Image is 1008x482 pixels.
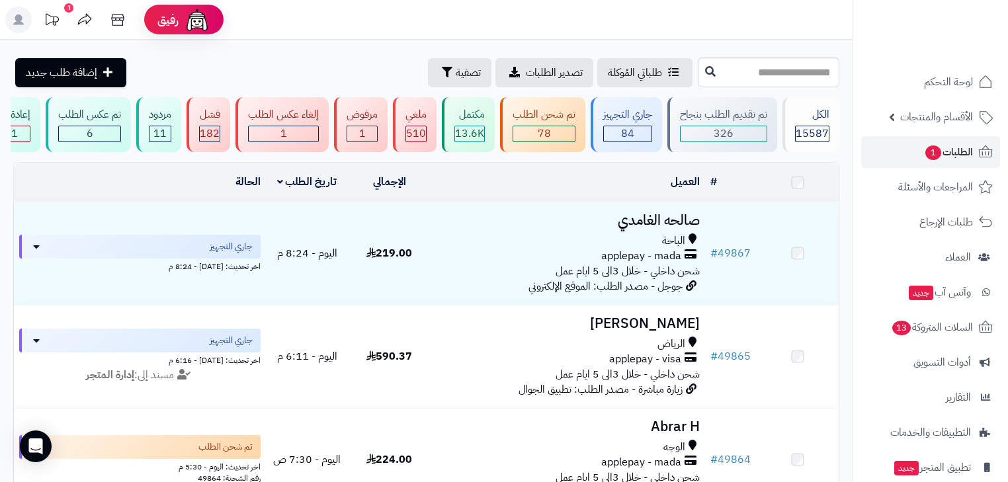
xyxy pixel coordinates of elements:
[366,452,412,467] span: 224.00
[43,97,134,152] a: تم عكس الطلب 6
[280,126,287,141] span: 1
[519,382,683,397] span: زيارة مباشرة - مصدر الطلب: تطبيق الجوال
[436,419,700,434] h3: Abrar H
[898,178,973,196] span: المراجعات والأسئلة
[436,213,700,228] h3: صالحه الغامدي
[331,97,390,152] a: مرفوض 1
[528,278,683,294] span: جوجل - مصدر الطلب: الموقع الإلكتروني
[366,245,412,261] span: 219.00
[861,311,1000,343] a: السلات المتروكة13
[710,348,718,364] span: #
[15,58,126,87] a: إضافة طلب جديد
[861,206,1000,238] a: طلبات الإرجاع
[556,366,700,382] span: شحن داخلي - خلال 3الى 5 ايام عمل
[538,126,551,141] span: 78
[710,174,717,190] a: #
[455,126,484,141] div: 13636
[277,245,337,261] span: اليوم - 8:24 م
[373,174,406,190] a: الإجمالي
[601,455,681,470] span: applepay - mada
[184,7,210,33] img: ai-face.png
[526,65,583,81] span: تصدير الطلبات
[893,458,971,477] span: تطبيق المتجر
[925,145,941,160] span: 1
[347,107,378,122] div: مرفوض
[390,97,439,152] a: ملغي 510
[86,367,134,383] strong: إدارة المتجر
[19,459,261,473] div: اخر تحديث: اليوم - 5:30 م
[861,382,1000,413] a: التقارير
[907,283,971,301] span: وآتس آب
[890,423,971,442] span: التطبيقات والخدمات
[454,107,485,122] div: مكتمل
[924,143,973,161] span: الطلبات
[919,213,973,231] span: طلبات الإرجاع
[556,263,700,279] span: شحن داخلي - خلال 3الى 5 ايام عمل
[249,126,318,141] div: 1
[233,97,331,152] a: إلغاء عكس الطلب 1
[861,276,1000,308] a: وآتس آبجديد
[924,73,973,91] span: لوحة التحكم
[436,316,700,331] h3: [PERSON_NAME]
[248,107,319,122] div: إلغاء عكس الطلب
[796,126,829,141] span: 15587
[621,126,634,141] span: 84
[20,430,52,462] div: Open Intercom Messenger
[861,346,1000,378] a: أدوات التسويق
[153,126,167,141] span: 11
[601,249,681,264] span: applepay - mada
[35,7,68,36] a: تحديثات المنصة
[235,174,261,190] a: الحالة
[406,126,426,141] div: 510
[26,65,97,81] span: إضافة طلب جديد
[366,348,412,364] span: 590.37
[456,65,481,81] span: تصفية
[780,97,842,152] a: الكل15587
[513,107,575,122] div: تم شحن الطلب
[665,97,780,152] a: تم تقديم الطلب بنجاح 326
[597,58,693,87] a: طلباتي المُوكلة
[9,368,271,383] div: مسند إلى:
[710,452,751,467] a: #49864
[149,107,171,122] div: مردود
[909,286,933,300] span: جديد
[199,107,220,122] div: فشل
[273,452,341,467] span: اليوم - 7:30 ص
[891,318,973,337] span: السلات المتروكة
[200,126,220,141] span: 182
[861,417,1000,448] a: التطبيقات والخدمات
[184,97,233,152] a: فشل 182
[662,233,685,249] span: الباحة
[58,107,121,122] div: تم عكس الطلب
[945,248,971,266] span: العملاء
[680,107,767,122] div: تم تقديم الطلب بنجاح
[198,440,253,454] span: تم شحن الطلب
[861,171,1000,203] a: المراجعات والأسئلة
[588,97,665,152] a: جاري التجهيز 84
[946,388,971,407] span: التقارير
[663,440,685,455] span: الوجه
[604,126,651,141] div: 84
[455,126,484,141] span: 13.6K
[157,12,179,28] span: رفيق
[495,58,593,87] a: تصدير الطلبات
[428,58,491,87] button: تصفية
[710,245,751,261] a: #49867
[405,107,427,122] div: ملغي
[671,174,700,190] a: العميل
[59,126,120,141] div: 6
[513,126,575,141] div: 78
[609,352,681,367] span: applepay - visa
[497,97,588,152] a: تم شحن الطلب 78
[277,348,337,364] span: اليوم - 6:11 م
[657,337,685,352] span: الرياض
[603,107,652,122] div: جاري التجهيز
[277,174,337,190] a: تاريخ الطلب
[149,126,171,141] div: 11
[439,97,497,152] a: مكتمل 13.6K
[347,126,377,141] div: 1
[710,245,718,261] span: #
[681,126,767,141] div: 326
[19,259,261,272] div: اخر تحديث: [DATE] - 8:24 م
[861,136,1000,168] a: الطلبات1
